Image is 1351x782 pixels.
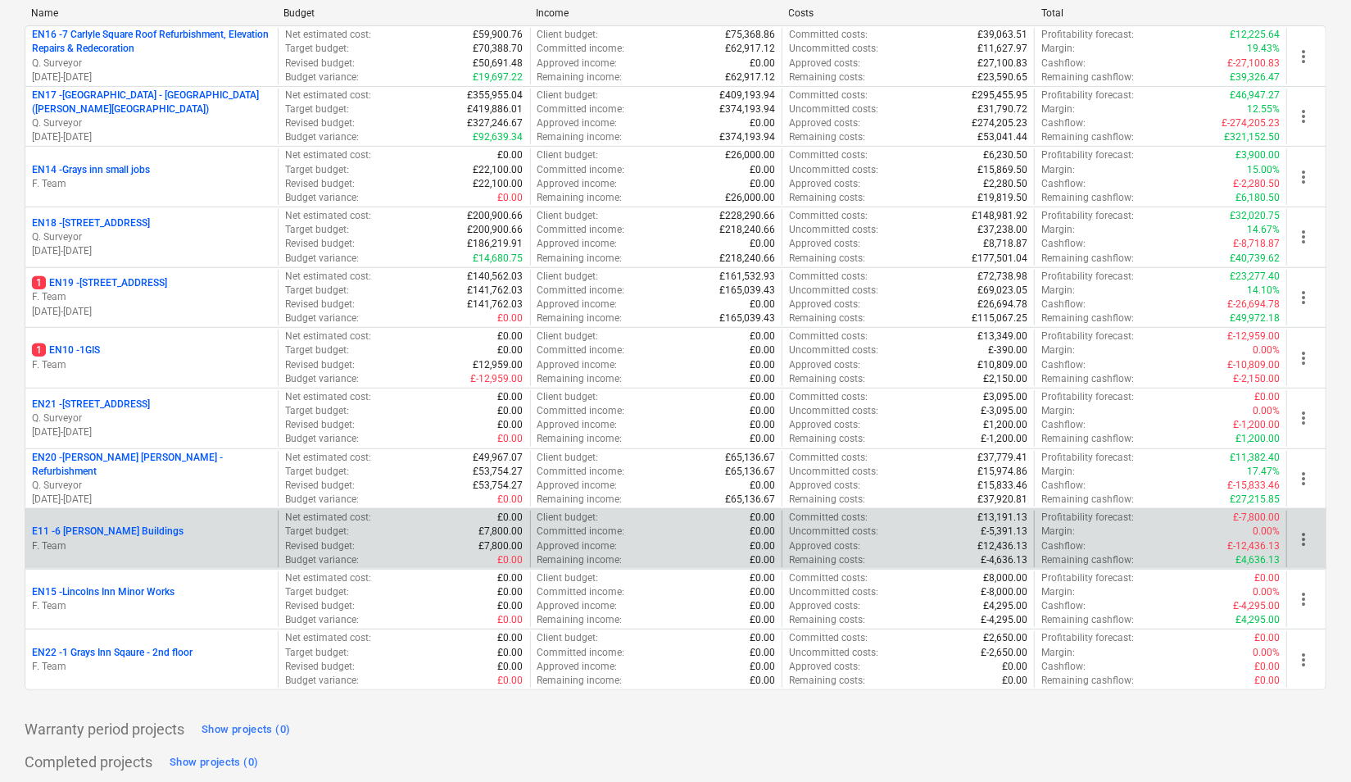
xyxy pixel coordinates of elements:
[977,223,1027,237] p: £37,238.00
[1247,42,1280,56] p: 19.43%
[719,89,775,102] p: £409,193.94
[1041,390,1134,404] p: Profitability forecast :
[537,28,599,42] p: Client budget :
[197,716,294,743] button: Show projects (0)
[1041,7,1281,19] div: Total
[537,270,599,284] p: Client budget :
[285,102,349,116] p: Target budget :
[537,372,623,386] p: Remaining income :
[285,311,359,325] p: Budget variance :
[789,57,860,70] p: Approved costs :
[789,372,865,386] p: Remaining costs :
[537,237,618,251] p: Approved income :
[285,252,359,266] p: Budget variance :
[32,163,271,191] div: EN14 -Grays inn small jobsF. Team
[285,116,355,130] p: Revised budget :
[498,390,524,404] p: £0.00
[32,290,271,304] p: F. Team
[32,89,271,116] p: EN17 - [GEOGRAPHIC_DATA] - [GEOGRAPHIC_DATA] ([PERSON_NAME][GEOGRAPHIC_DATA])
[1041,102,1075,116] p: Margin :
[750,237,775,251] p: £0.00
[750,418,775,432] p: £0.00
[474,177,524,191] p: £22,100.00
[285,343,349,357] p: Target budget :
[498,330,524,343] p: £0.00
[537,358,618,372] p: Approved income :
[537,465,625,479] p: Committed income :
[1230,451,1280,465] p: £11,382.40
[1041,223,1075,237] p: Margin :
[977,451,1027,465] p: £37,779.41
[789,270,868,284] p: Committed costs :
[537,57,618,70] p: Approved income :
[32,230,271,244] p: Q. Surveyor
[1230,209,1280,223] p: £32,020.75
[32,451,271,479] p: EN20 - [PERSON_NAME] [PERSON_NAME] - Refurbishment
[32,276,46,289] span: 1
[1294,530,1313,549] span: more_vert
[1041,284,1075,298] p: Margin :
[1224,130,1280,144] p: £321,152.50
[1253,404,1280,418] p: 0.00%
[32,177,271,191] p: F. Team
[789,209,868,223] p: Committed costs :
[1041,42,1075,56] p: Margin :
[32,244,271,258] p: [DATE] - [DATE]
[977,284,1027,298] p: £69,023.05
[537,191,623,205] p: Remaining income :
[285,163,349,177] p: Target budget :
[537,330,599,343] p: Client budget :
[32,479,271,493] p: Q. Surveyor
[789,252,865,266] p: Remaining costs :
[1041,418,1086,432] p: Cashflow :
[1041,209,1134,223] p: Profitability forecast :
[977,42,1027,56] p: £11,627.97
[1227,57,1280,70] p: £-27,100.83
[32,585,271,613] div: EN15 -Lincolns Inn Minor WorksF. Team
[1233,418,1280,432] p: £-1,200.00
[750,404,775,418] p: £0.00
[1253,343,1280,357] p: 0.00%
[468,237,524,251] p: £186,219.91
[1227,330,1280,343] p: £-12,959.00
[789,451,868,465] p: Committed costs :
[536,7,775,19] div: Income
[789,191,865,205] p: Remaining costs :
[474,163,524,177] p: £22,100.00
[498,343,524,357] p: £0.00
[474,252,524,266] p: £14,680.75
[977,191,1027,205] p: £19,819.50
[537,209,599,223] p: Client budget :
[1235,191,1280,205] p: £6,180.50
[972,209,1027,223] p: £148,981.92
[285,191,359,205] p: Budget variance :
[32,28,271,56] p: EN16 - 7 Carlyle Square Roof Refurbishment, Elevation Repairs & Redecoration
[972,311,1027,325] p: £115,067.25
[750,57,775,70] p: £0.00
[983,372,1027,386] p: £2,150.00
[1294,408,1313,428] span: more_vert
[1041,451,1134,465] p: Profitability forecast :
[1247,163,1280,177] p: 15.00%
[1041,116,1086,130] p: Cashflow :
[1294,348,1313,368] span: more_vert
[789,404,878,418] p: Uncommitted costs :
[285,70,359,84] p: Budget variance :
[1041,89,1134,102] p: Profitability forecast :
[789,298,860,311] p: Approved costs :
[1041,343,1075,357] p: Margin :
[750,372,775,386] p: £0.00
[725,42,775,56] p: £62,917.12
[1227,298,1280,311] p: £-26,694.78
[537,223,625,237] p: Committed income :
[789,330,868,343] p: Committed costs :
[719,209,775,223] p: £228,290.66
[1041,57,1086,70] p: Cashflow :
[285,28,371,42] p: Net estimated cost :
[1294,167,1313,187] span: more_vert
[983,418,1027,432] p: £1,200.00
[983,237,1027,251] p: £8,718.87
[1041,404,1075,418] p: Margin :
[1294,589,1313,609] span: more_vert
[789,390,868,404] p: Committed costs :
